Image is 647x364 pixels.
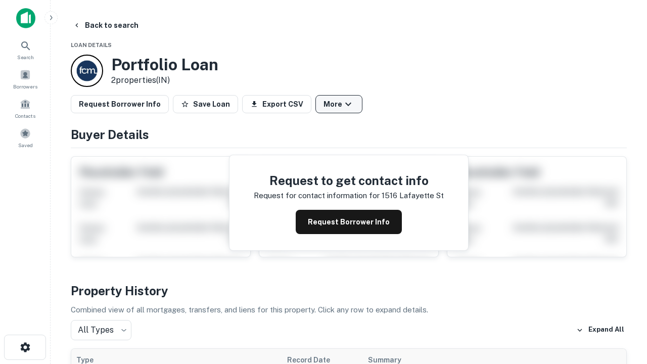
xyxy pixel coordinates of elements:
p: 2 properties (IN) [111,74,218,86]
span: Saved [18,141,33,149]
h4: Property History [71,282,627,300]
button: Request Borrower Info [71,95,169,113]
a: Search [3,36,48,63]
span: Search [17,53,34,61]
h4: Request to get contact info [254,171,444,190]
button: Back to search [69,16,143,34]
iframe: Chat Widget [596,251,647,299]
p: Combined view of all mortgages, transfers, and liens for this property. Click any row to expand d... [71,304,627,316]
h4: Buyer Details [71,125,627,144]
button: More [315,95,362,113]
button: Export CSV [242,95,311,113]
p: 1516 lafayette st [382,190,444,202]
span: Loan Details [71,42,112,48]
span: Borrowers [13,82,37,90]
a: Contacts [3,95,48,122]
p: Request for contact information for [254,190,380,202]
button: Save Loan [173,95,238,113]
h3: Portfolio Loan [111,55,218,74]
img: capitalize-icon.png [16,8,35,28]
div: All Types [71,320,131,340]
span: Contacts [15,112,35,120]
a: Borrowers [3,65,48,93]
button: Request Borrower Info [296,210,402,234]
a: Saved [3,124,48,151]
button: Expand All [574,323,627,338]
